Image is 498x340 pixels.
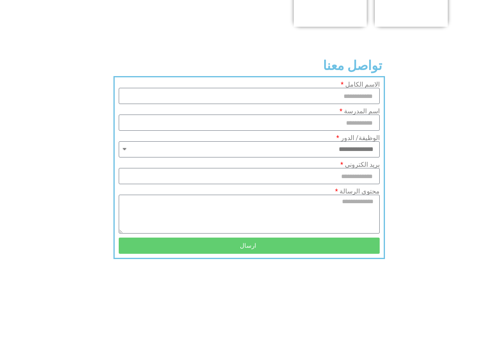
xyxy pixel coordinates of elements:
label: بريد الكتروني [340,161,379,168]
label: الوظيفة/ الدور [336,135,379,141]
label: محتوى الرسالة [335,188,379,195]
button: ارسال [119,238,380,254]
span: ارسال [240,243,256,249]
label: الاسم الكامل [341,81,379,88]
label: اسم المدرسة [340,108,379,115]
h2: تواصل معنا [116,59,382,72]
